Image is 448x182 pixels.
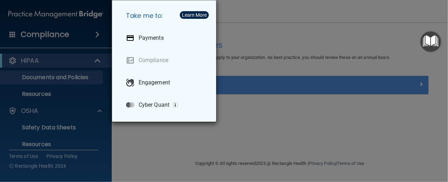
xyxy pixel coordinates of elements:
[413,134,440,160] iframe: Drift Widget Chat Controller
[182,13,207,17] div: Learn More
[420,31,441,52] button: Open Resource Center
[120,73,211,92] a: Engagement
[139,79,170,86] p: Engagement
[120,6,211,25] h5: Take me to:
[139,35,164,41] p: Payments
[139,101,169,108] p: Cyber Quant
[120,95,211,115] a: Cyber Quant
[120,28,211,48] a: Payments
[120,51,211,70] a: Compliance
[180,11,209,19] button: Learn More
